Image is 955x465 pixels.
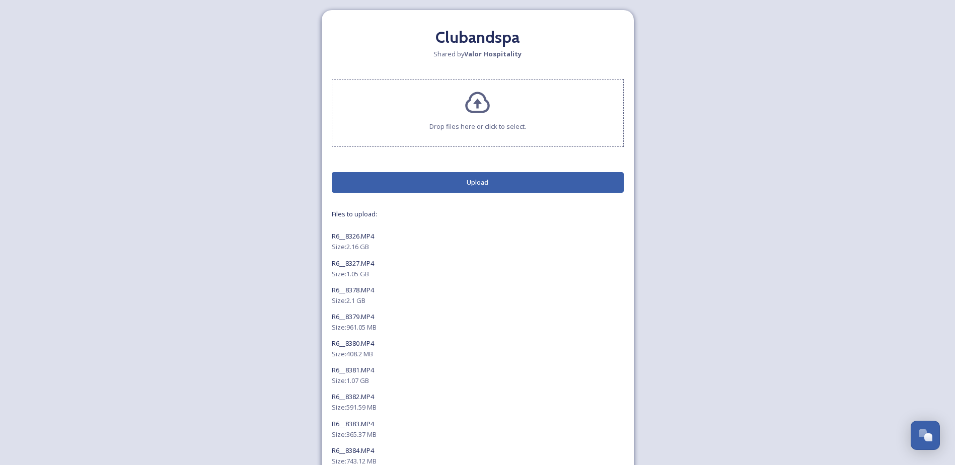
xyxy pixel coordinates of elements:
[332,242,369,252] span: Size: 2.16 GB
[332,209,377,218] span: Files to upload:
[429,122,526,131] span: Drop files here or click to select.
[332,231,374,241] span: R6__8326.MP4
[911,421,940,450] button: Open Chat
[332,365,374,374] span: R6__8381.MP4
[332,339,374,348] span: R6__8380.MP4
[332,392,374,401] span: R6__8382.MP4
[464,49,522,58] strong: Valor Hospitality
[332,312,374,321] span: R6__8379.MP4
[332,430,377,439] span: Size: 365.37 MB
[332,323,377,332] span: Size: 961.05 MB
[332,172,624,193] button: Upload
[332,25,624,49] h2: Clubandspa
[332,446,374,455] span: R6__8384.MP4
[332,296,365,305] span: Size: 2.1 GB
[433,49,522,59] span: Shared by
[332,419,374,428] span: R6__8383.MP4
[332,285,374,294] span: R6__8378.MP4
[332,259,374,268] span: R6__8327.MP4
[332,269,369,279] span: Size: 1.05 GB
[332,403,377,412] span: Size: 591.59 MB
[332,376,369,385] span: Size: 1.07 GB
[332,349,373,359] span: Size: 408.2 MB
